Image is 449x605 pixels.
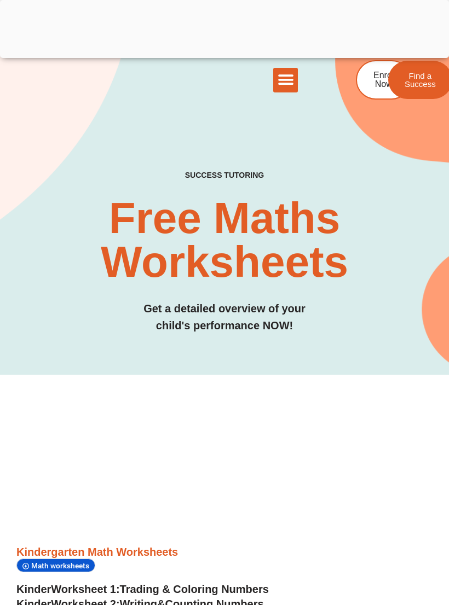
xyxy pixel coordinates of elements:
[16,391,433,544] iframe: Advertisement
[16,583,269,595] a: KinderWorksheet 1:Trading & Coloring Numbers
[405,72,436,88] span: Find a Success
[16,545,433,559] h3: Kindergarten Math Worksheets
[16,559,95,572] div: Math worksheets
[31,561,93,570] span: Math worksheets
[120,583,269,595] span: Trading & Coloring Numbers
[356,60,411,100] a: Enrol Now
[22,300,427,334] h3: Get a detailed overview of your child's performance NOW!
[16,583,51,595] span: Kinder
[22,196,427,284] h2: Free Maths Worksheets​
[373,71,394,89] span: Enrol Now
[51,583,119,595] span: Worksheet 1:
[22,171,427,180] h4: SUCCESS TUTORING​
[273,68,298,92] div: Menu Toggle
